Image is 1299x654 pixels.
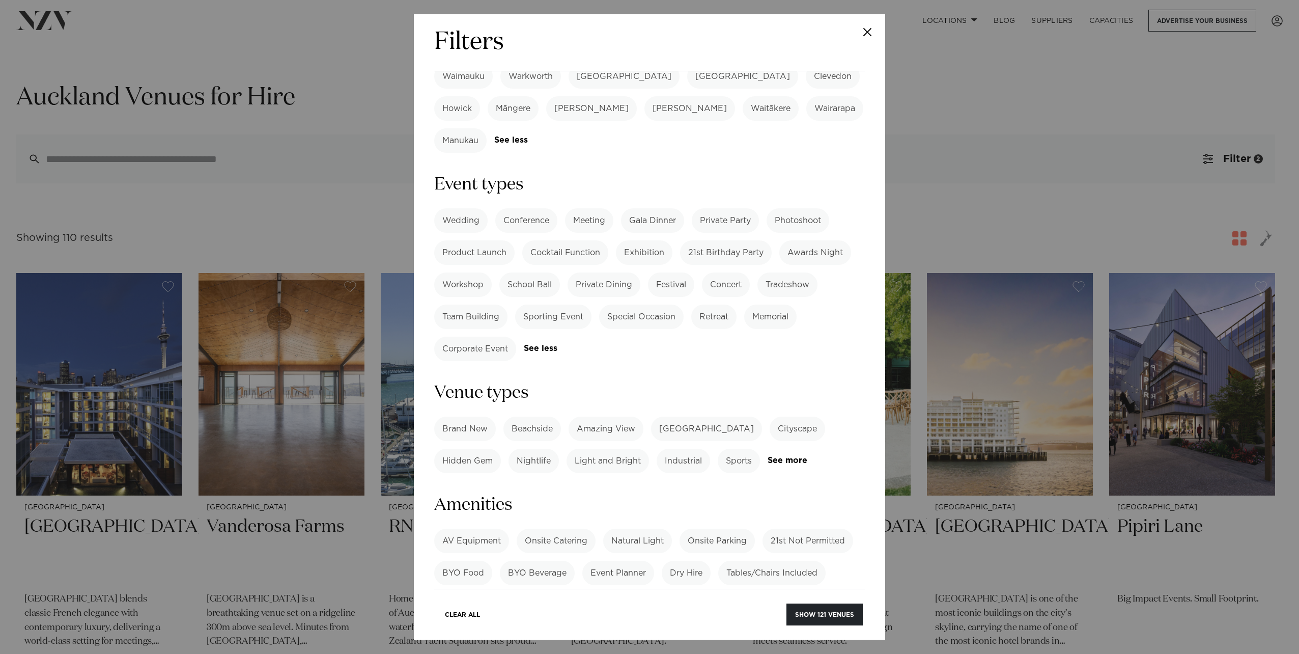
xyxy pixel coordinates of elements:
[779,240,851,265] label: Awards Night
[522,240,608,265] label: Cocktail Function
[744,305,797,329] label: Memorial
[434,64,493,89] label: Waimauku
[569,417,643,441] label: Amazing View
[503,417,561,441] label: Beachside
[500,561,575,585] label: BYO Beverage
[568,272,640,297] label: Private Dining
[500,64,561,89] label: Warkworth
[806,96,863,121] label: Wairarapa
[850,14,885,50] button: Close
[767,208,829,233] label: Photoshoot
[434,272,492,297] label: Workshop
[434,337,516,361] label: Corporate Event
[434,128,487,153] label: Manukau
[757,272,817,297] label: Tradeshow
[434,381,865,404] h3: Venue types
[599,305,684,329] label: Special Occasion
[763,529,853,553] label: 21st Not Permitted
[436,604,489,625] button: Clear All
[509,449,559,473] label: Nightlife
[692,208,759,233] label: Private Party
[434,96,480,121] label: Howick
[680,529,755,553] label: Onsite Parking
[687,64,798,89] label: [GEOGRAPHIC_DATA]
[569,64,680,89] label: [GEOGRAPHIC_DATA]
[517,529,596,553] label: Onsite Catering
[434,173,865,196] h3: Event types
[582,561,654,585] label: Event Planner
[434,529,509,553] label: AV Equipment
[434,305,507,329] label: Team Building
[434,208,488,233] label: Wedding
[718,449,760,473] label: Sports
[786,604,863,625] button: Show 121 venues
[546,96,637,121] label: [PERSON_NAME]
[702,272,750,297] label: Concert
[434,240,515,265] label: Product Launch
[806,64,860,89] label: Clevedon
[657,449,710,473] label: Industrial
[499,272,560,297] label: School Ball
[488,96,539,121] label: Māngere
[644,96,735,121] label: [PERSON_NAME]
[434,417,496,441] label: Brand New
[565,208,613,233] label: Meeting
[718,561,826,585] label: Tables/Chairs Included
[515,305,591,329] label: Sporting Event
[495,208,557,233] label: Conference
[434,494,865,516] h3: Amenities
[743,96,799,121] label: Waitākere
[621,208,684,233] label: Gala Dinner
[680,240,772,265] label: 21st Birthday Party
[651,417,762,441] label: [GEOGRAPHIC_DATA]
[770,417,825,441] label: Cityscape
[567,449,649,473] label: Light and Bright
[616,240,672,265] label: Exhibition
[434,26,504,59] h2: Filters
[662,561,711,585] label: Dry Hire
[434,561,492,585] label: BYO Food
[691,305,737,329] label: Retreat
[648,272,694,297] label: Festival
[603,529,672,553] label: Natural Light
[434,449,501,473] label: Hidden Gem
